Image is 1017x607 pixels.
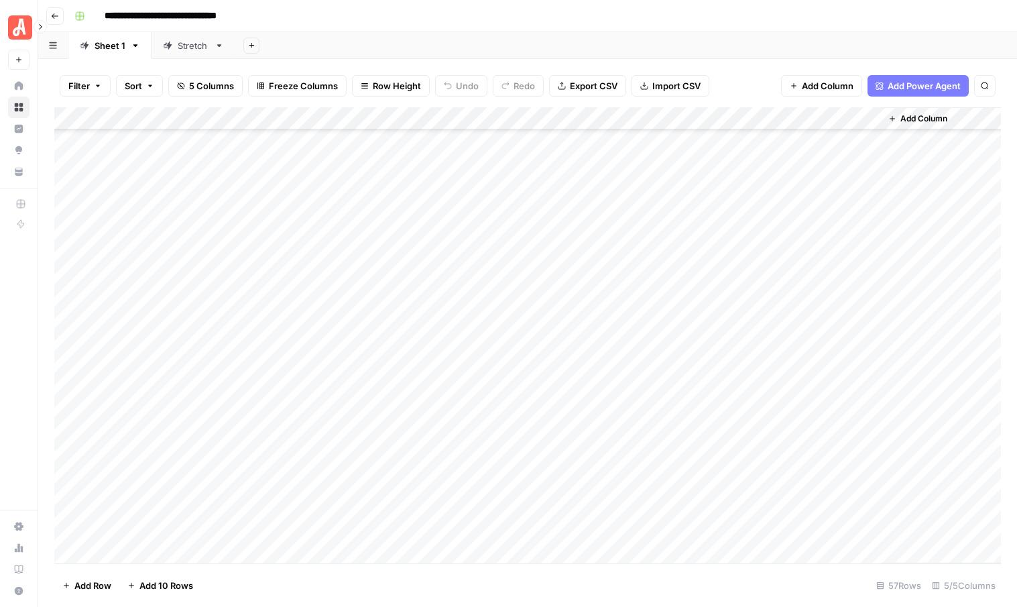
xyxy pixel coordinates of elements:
button: Undo [435,75,487,97]
a: Sheet 1 [68,32,152,59]
div: 57 Rows [871,575,926,596]
button: Add Column [883,110,953,127]
span: Add 10 Rows [139,579,193,592]
img: Angi Logo [8,15,32,40]
a: Learning Hub [8,559,29,580]
button: Row Height [352,75,430,97]
span: Export CSV [570,79,617,93]
span: Row Height [373,79,421,93]
button: Add Power Agent [868,75,969,97]
a: Usage [8,537,29,559]
a: Your Data [8,161,29,182]
span: Add Column [900,113,947,125]
span: Import CSV [652,79,701,93]
div: Stretch [178,39,209,52]
button: Add Column [781,75,862,97]
a: Home [8,75,29,97]
button: Filter [60,75,111,97]
span: Freeze Columns [269,79,338,93]
a: Browse [8,97,29,118]
button: Redo [493,75,544,97]
a: Insights [8,118,29,140]
span: Add Row [74,579,111,592]
div: Sheet 1 [95,39,125,52]
span: Add Power Agent [888,79,961,93]
span: Add Column [802,79,853,93]
button: Freeze Columns [248,75,347,97]
button: Sort [116,75,163,97]
button: Add Row [54,575,119,596]
button: Import CSV [632,75,709,97]
button: Help + Support [8,580,29,602]
span: 5 Columns [189,79,234,93]
button: Export CSV [549,75,626,97]
button: 5 Columns [168,75,243,97]
span: Filter [68,79,90,93]
a: Settings [8,516,29,537]
button: Workspace: Angi [8,11,29,44]
div: 5/5 Columns [926,575,1001,596]
button: Add 10 Rows [119,575,201,596]
a: Stretch [152,32,235,59]
span: Undo [456,79,479,93]
span: Redo [514,79,535,93]
a: Opportunities [8,140,29,161]
span: Sort [125,79,142,93]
